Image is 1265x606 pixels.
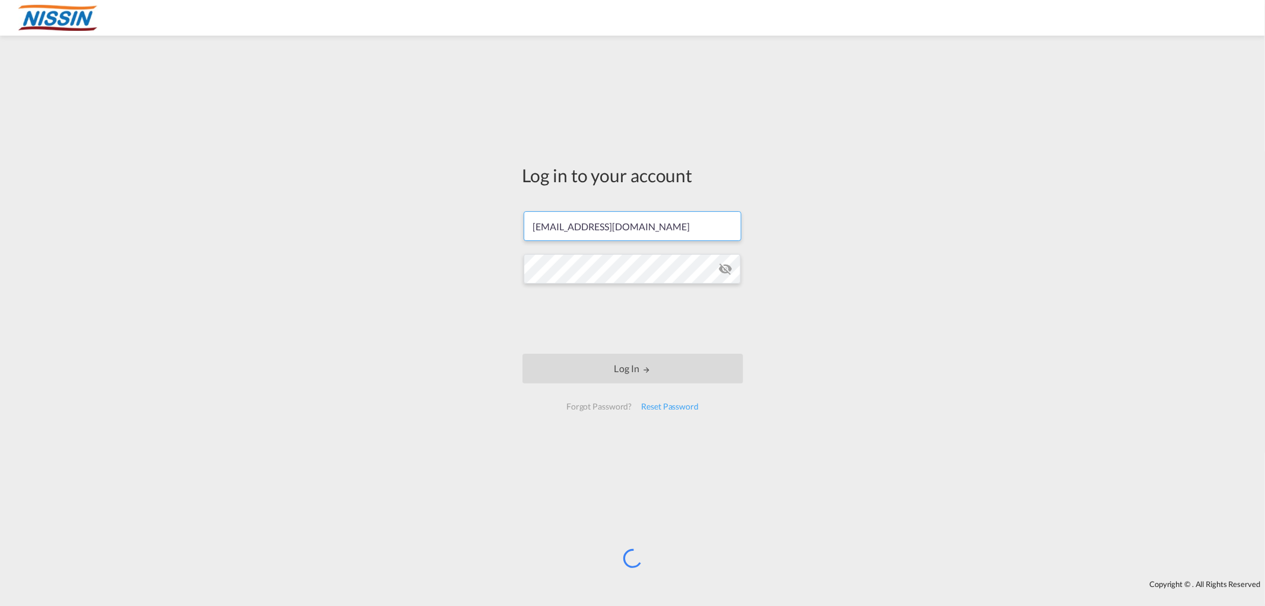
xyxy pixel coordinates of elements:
[718,262,732,276] md-icon: icon-eye-off
[522,354,743,383] button: LOGIN
[636,396,703,417] div: Reset Password
[524,211,741,241] input: Enter email/phone number
[18,5,98,31] img: 485da9108dca11f0a63a77e390b9b49c.jpg
[562,396,636,417] div: Forgot Password?
[543,296,723,342] iframe: reCAPTCHA
[522,163,743,188] div: Log in to your account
